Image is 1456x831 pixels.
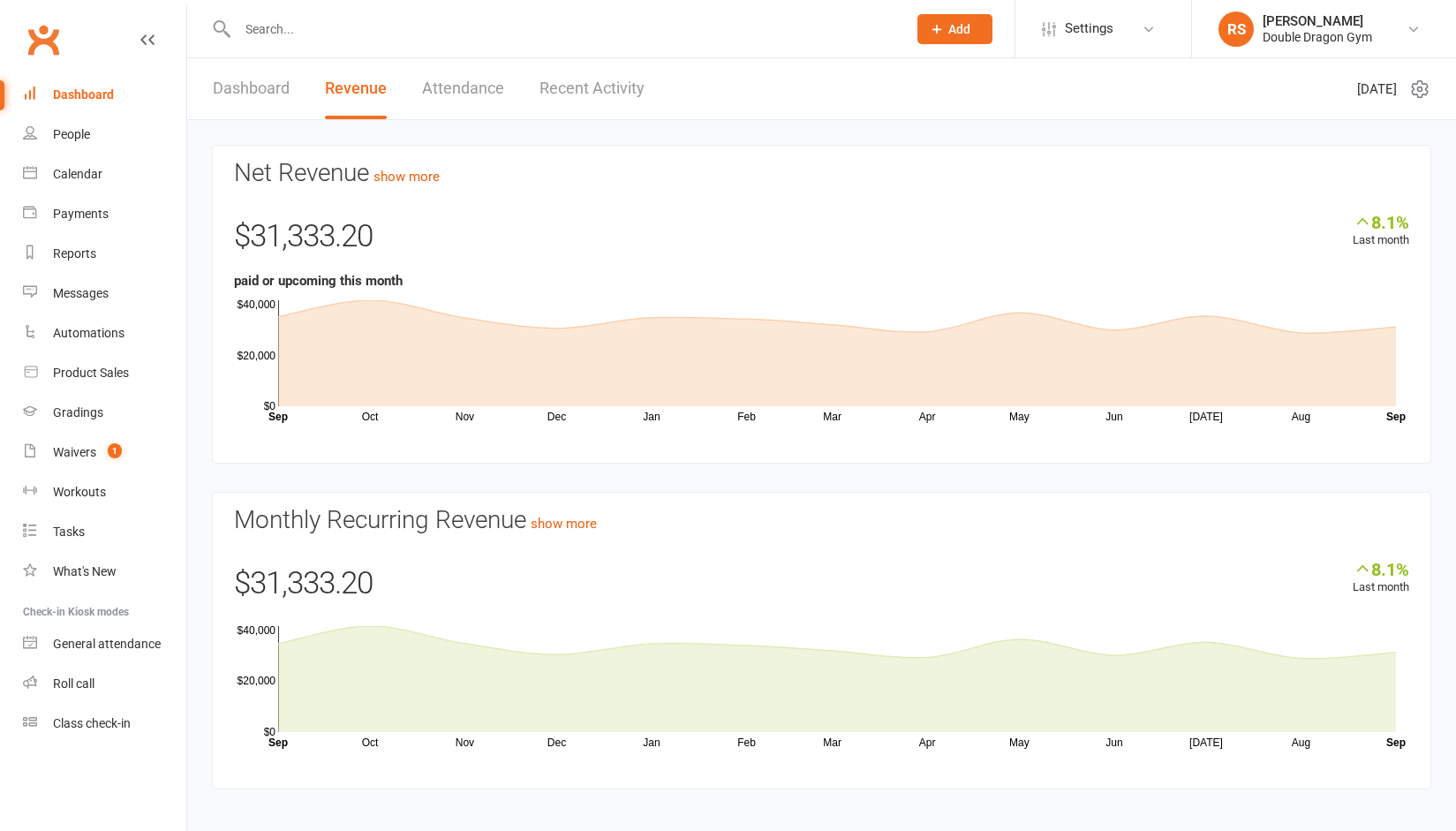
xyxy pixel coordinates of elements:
div: Waivers [53,445,96,459]
div: Gradings [53,405,103,419]
a: Tasks [23,512,186,552]
a: Workouts [23,472,186,512]
a: Clubworx [21,18,65,62]
div: Double Dragon Gym [1263,29,1372,45]
a: Dashboard [213,58,290,119]
div: Calendar [53,167,102,181]
span: Add [948,22,970,36]
span: Settings [1065,9,1113,49]
div: 8.1% [1353,212,1409,231]
a: Recent Activity [539,58,645,119]
a: Messages [23,274,186,314]
div: Product Sales [53,366,129,380]
div: Last month [1353,559,1409,597]
div: Automations [53,326,124,340]
div: $31,333.20 [234,212,1409,270]
a: Attendance [422,58,504,119]
div: RS [1218,11,1254,47]
h3: Monthly Recurring Revenue [234,507,1409,534]
a: Revenue [325,58,387,119]
span: [DATE] [1357,79,1397,100]
span: 1 [108,443,122,458]
a: Product Sales [23,353,186,393]
div: Last month [1353,212,1409,250]
a: Payments [23,194,186,234]
div: 8.1% [1353,559,1409,578]
a: Reports [23,234,186,274]
div: Class check-in [53,716,131,730]
div: [PERSON_NAME] [1263,13,1372,29]
a: Roll call [23,664,186,704]
h3: Net Revenue [234,160,1409,187]
a: What's New [23,552,186,592]
strong: paid or upcoming this month [234,273,403,289]
div: Tasks [53,525,85,539]
button: Add [917,14,992,44]
a: Class kiosk mode [23,704,186,744]
div: General attendance [53,637,161,651]
div: People [53,127,90,141]
a: Calendar [23,155,186,194]
a: show more [531,516,597,532]
a: Dashboard [23,75,186,115]
a: People [23,115,186,155]
div: Messages [53,286,109,300]
div: $31,333.20 [234,559,1409,617]
input: Search... [232,17,894,42]
div: Dashboard [53,87,114,102]
div: Workouts [53,485,106,499]
a: Gradings [23,393,186,433]
div: What's New [53,564,117,578]
div: Reports [53,246,96,261]
a: Waivers 1 [23,433,186,472]
a: General attendance kiosk mode [23,624,186,664]
div: Payments [53,207,109,221]
a: Automations [23,314,186,353]
div: Roll call [53,676,94,691]
a: show more [373,169,440,185]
